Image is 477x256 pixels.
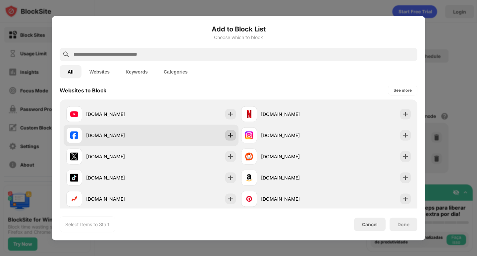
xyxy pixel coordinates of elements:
[86,153,151,160] div: [DOMAIN_NAME]
[70,152,78,160] img: favicons
[60,34,417,40] div: Choose which to block
[70,174,78,181] img: favicons
[261,132,326,139] div: [DOMAIN_NAME]
[81,65,118,78] button: Websites
[245,195,253,203] img: favicons
[86,132,151,139] div: [DOMAIN_NAME]
[261,153,326,160] div: [DOMAIN_NAME]
[118,65,156,78] button: Keywords
[70,195,78,203] img: favicons
[245,152,253,160] img: favicons
[86,195,151,202] div: [DOMAIN_NAME]
[261,195,326,202] div: [DOMAIN_NAME]
[394,87,412,93] div: See more
[65,221,110,228] div: Select Items to Start
[245,174,253,181] img: favicons
[70,131,78,139] img: favicons
[245,131,253,139] img: favicons
[70,110,78,118] img: favicons
[156,65,195,78] button: Categories
[261,111,326,118] div: [DOMAIN_NAME]
[60,24,417,34] h6: Add to Block List
[62,50,70,58] img: search.svg
[245,110,253,118] img: favicons
[86,174,151,181] div: [DOMAIN_NAME]
[60,87,106,93] div: Websites to Block
[362,222,378,227] div: Cancel
[261,174,326,181] div: [DOMAIN_NAME]
[60,65,81,78] button: All
[86,111,151,118] div: [DOMAIN_NAME]
[397,222,409,227] div: Done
